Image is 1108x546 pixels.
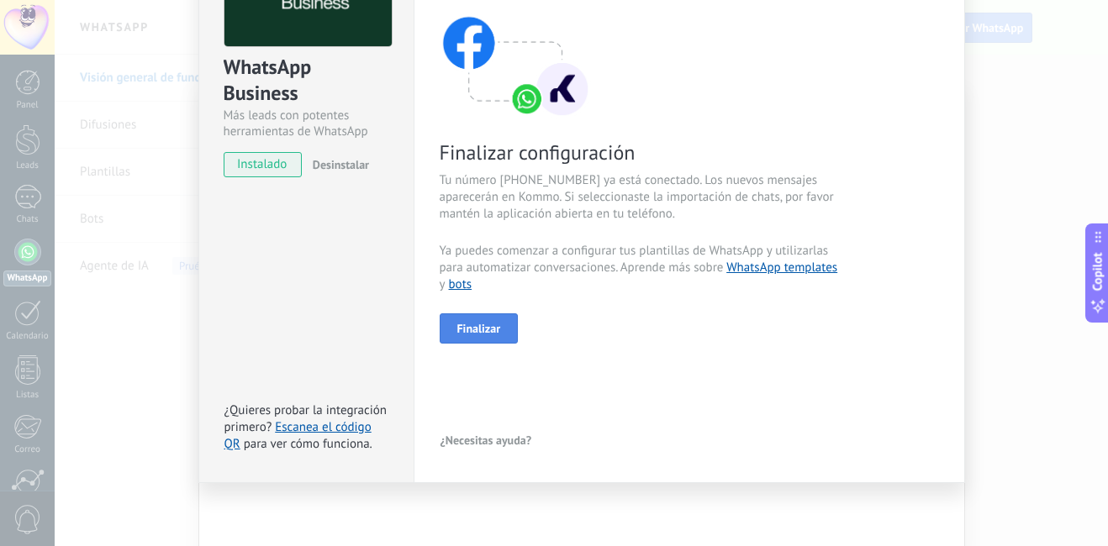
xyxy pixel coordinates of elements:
[440,428,533,453] button: ¿Necesitas ayuda?
[440,313,519,344] button: Finalizar
[244,436,372,452] span: para ver cómo funciona.
[224,152,301,177] span: instalado
[457,323,501,334] span: Finalizar
[441,434,532,446] span: ¿Necesitas ayuda?
[313,157,369,172] span: Desinstalar
[224,108,389,139] div: Más leads con potentes herramientas de WhatsApp
[306,152,369,177] button: Desinstalar
[440,243,840,293] span: Ya puedes comenzar a configurar tus plantillas de WhatsApp y utilizarlas para automatizar convers...
[224,402,388,435] span: ¿Quieres probar la integración primero?
[1090,253,1106,291] span: Copilot
[224,54,389,108] div: WhatsApp Business
[440,139,840,165] span: Finalizar configuración
[224,419,372,452] a: Escanea el código QR
[449,276,472,292] a: bots
[440,172,840,223] span: Tu número [PHONE_NUMBER] ya está conectado. Los nuevos mensajes aparecerán en Kommo. Si seleccion...
[726,260,837,276] a: WhatsApp templates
